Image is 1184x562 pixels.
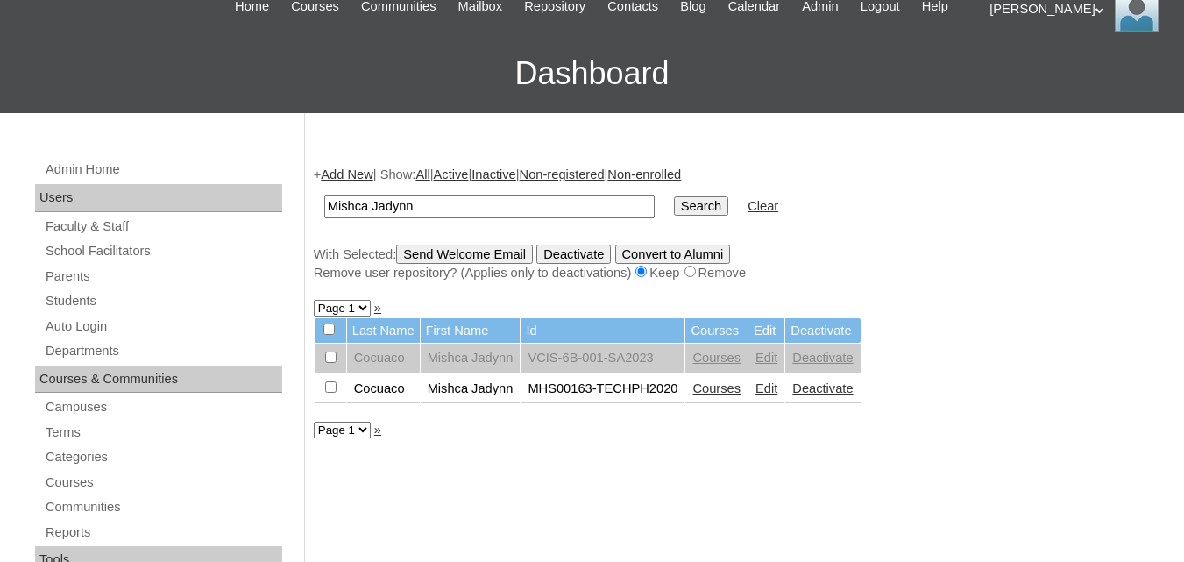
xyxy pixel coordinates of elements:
td: Cocuaco [347,374,420,404]
a: Communities [44,496,282,518]
a: Students [44,290,282,312]
a: Active [434,167,469,181]
a: School Facilitators [44,240,282,262]
input: Search [674,196,728,216]
a: Deactivate [792,351,853,365]
a: » [374,301,381,315]
td: First Name [421,318,521,344]
td: VCIS-6B-001-SA2023 [521,344,684,373]
a: Faculty & Staff [44,216,282,238]
a: Reports [44,522,282,544]
a: Courses [692,381,741,395]
a: Edit [755,351,777,365]
a: Auto Login [44,316,282,338]
td: MHS00163-TECHPH2020 [521,374,684,404]
td: Cocuaco [347,344,420,373]
input: Convert to Alumni [615,245,731,264]
div: Remove user repository? (Applies only to deactivations) Keep Remove [314,264,1166,282]
td: Mishca Jadynn [421,344,521,373]
a: Parents [44,266,282,288]
input: Send Welcome Email [396,245,533,264]
div: With Selected: [314,245,1166,282]
td: Mishca Jadynn [421,374,521,404]
td: Courses [685,318,748,344]
div: Users [35,184,282,212]
td: Deactivate [785,318,860,344]
a: Terms [44,422,282,444]
a: Add New [321,167,372,181]
td: Edit [748,318,784,344]
a: All [415,167,429,181]
td: Id [521,318,684,344]
a: Deactivate [792,381,853,395]
input: Search [324,195,655,218]
a: Non-enrolled [607,167,681,181]
div: + | Show: | | | | [314,166,1166,281]
h3: Dashboard [9,34,1175,113]
a: Courses [44,472,282,494]
input: Deactivate [536,245,611,264]
a: Edit [755,381,777,395]
a: » [374,423,381,437]
a: Categories [44,446,282,468]
a: Admin Home [44,159,282,181]
a: Clear [748,199,778,213]
td: Last Name [347,318,420,344]
a: Departments [44,340,282,362]
a: Inactive [471,167,516,181]
a: Campuses [44,396,282,418]
div: Courses & Communities [35,366,282,394]
a: Courses [692,351,741,365]
a: Non-registered [520,167,605,181]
